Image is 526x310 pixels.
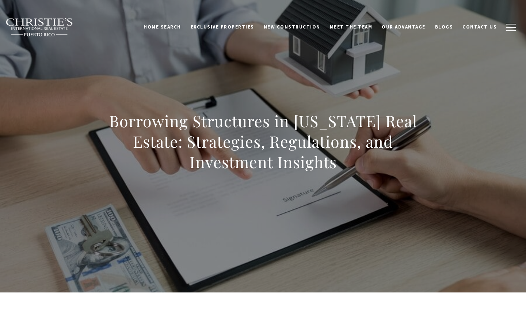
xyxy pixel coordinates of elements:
a: Exclusive Properties [186,20,259,34]
img: Christie's International Real Estate black text logo [5,18,73,37]
span: Our Advantage [382,24,426,30]
span: Exclusive Properties [191,24,254,30]
a: Meet the Team [325,20,377,34]
a: Our Advantage [377,20,430,34]
a: New Construction [259,20,325,34]
h1: Borrowing Structures in [US_STATE] Real Estate: Strategies, Regulations, and Investment Insights [102,111,424,172]
a: Blogs [430,20,458,34]
span: New Construction [264,24,320,30]
span: Contact Us [462,24,497,30]
span: Blogs [435,24,453,30]
a: Home Search [139,20,186,34]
